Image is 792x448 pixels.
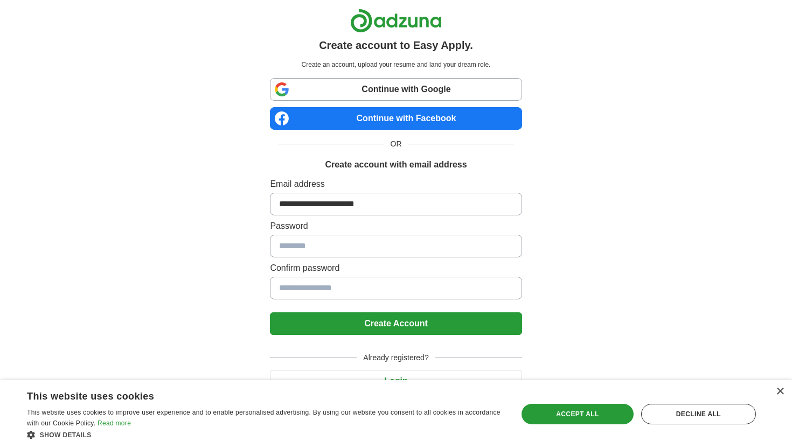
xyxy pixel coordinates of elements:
[325,158,467,171] h1: Create account with email address
[270,107,522,130] a: Continue with Facebook
[319,37,473,53] h1: Create account to Easy Apply.
[270,220,522,233] label: Password
[270,370,522,393] button: Login
[270,376,522,386] a: Login
[350,9,442,33] img: Adzuna logo
[27,429,503,440] div: Show details
[27,409,501,427] span: This website uses cookies to improve user experience and to enable personalised advertising. By u...
[384,138,408,150] span: OR
[27,387,476,403] div: This website uses cookies
[270,312,522,335] button: Create Account
[270,178,522,191] label: Email address
[40,431,92,439] span: Show details
[522,404,634,424] div: Accept all
[357,352,435,363] span: Already registered?
[270,262,522,275] label: Confirm password
[272,60,519,69] p: Create an account, upload your resume and land your dream role.
[776,388,784,396] div: Close
[270,78,522,101] a: Continue with Google
[641,404,756,424] div: Decline all
[98,419,131,427] a: Read more, opens a new window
